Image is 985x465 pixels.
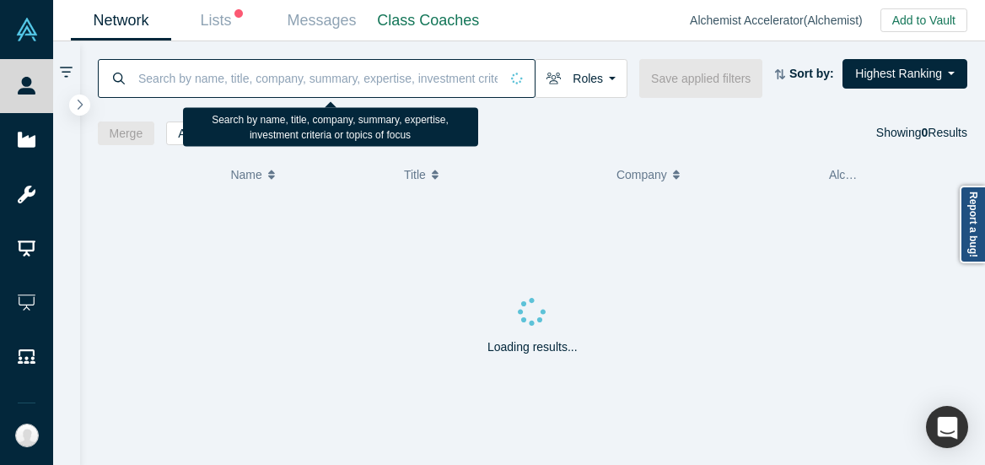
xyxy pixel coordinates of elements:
button: Save applied filters [639,59,762,98]
button: Name [230,157,386,192]
input: Search by name, title, company, summary, expertise, investment criteria or topics of focus [137,58,499,98]
a: Class Coaches [372,1,485,41]
a: Messages [272,1,372,41]
strong: Sort by: [789,67,834,80]
button: Merge [98,122,155,145]
button: Add to List [166,122,245,145]
button: Add to Vault [880,8,967,32]
span: Name [230,157,261,192]
a: Lists [171,1,272,41]
img: India Michael's Account [15,424,39,447]
img: Alchemist Vault Logo [15,18,39,41]
button: Roles [535,59,627,98]
button: Company [616,157,811,192]
a: Report a bug! [960,186,985,263]
a: Network [71,1,171,41]
span: Title [404,157,426,192]
button: Title [404,157,599,192]
button: Highest Ranking [842,59,967,89]
div: Showing [876,122,967,145]
span: Results [922,126,967,139]
strong: 0 [922,126,928,139]
div: Alchemist Accelerator ( Alchemist ) [690,12,880,30]
p: Loading results... [487,338,578,356]
span: Alchemist Role [829,168,907,181]
span: Company [616,157,667,192]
